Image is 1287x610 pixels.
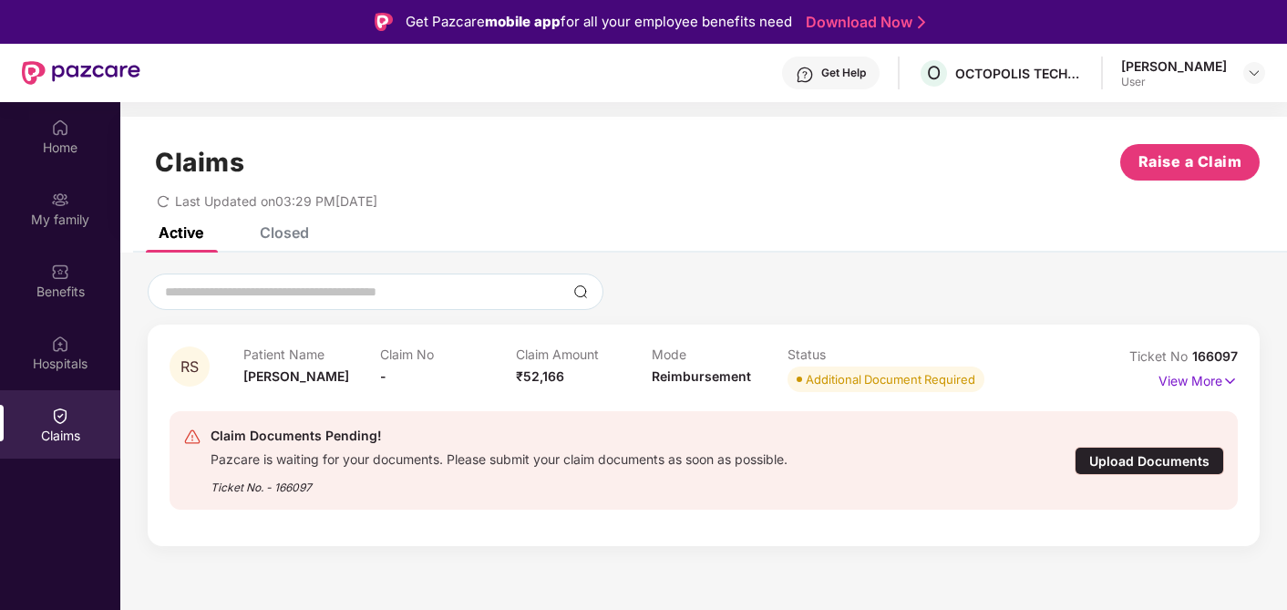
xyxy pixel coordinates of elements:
[1222,371,1238,391] img: svg+xml;base64,PHN2ZyB4bWxucz0iaHR0cDovL3d3dy53My5vcmcvMjAwMC9zdmciIHdpZHRoPSIxNyIgaGVpZ2h0PSIxNy...
[1075,447,1224,475] div: Upload Documents
[652,368,751,384] span: Reimbursement
[918,13,925,32] img: Stroke
[1247,66,1261,80] img: svg+xml;base64,PHN2ZyBpZD0iRHJvcGRvd24tMzJ4MzIiIHhtbG5zPSJodHRwOi8vd3d3LnczLm9yZy8yMDAwL3N2ZyIgd2...
[788,346,923,362] p: Status
[260,223,309,242] div: Closed
[157,193,170,209] span: redo
[573,284,588,299] img: svg+xml;base64,PHN2ZyBpZD0iU2VhcmNoLTMyeDMyIiB4bWxucz0iaHR0cDovL3d3dy53My5vcmcvMjAwMC9zdmciIHdpZH...
[806,370,975,388] div: Additional Document Required
[155,147,244,178] h1: Claims
[175,193,377,209] span: Last Updated on 03:29 PM[DATE]
[243,368,349,384] span: [PERSON_NAME]
[380,368,386,384] span: -
[796,66,814,84] img: svg+xml;base64,PHN2ZyBpZD0iSGVscC0zMngzMiIgeG1sbnM9Imh0dHA6Ly93d3cudzMub3JnLzIwMDAvc3ZnIiB3aWR0aD...
[380,346,516,362] p: Claim No
[243,346,379,362] p: Patient Name
[375,13,393,31] img: Logo
[1158,367,1238,391] p: View More
[1192,348,1238,364] span: 166097
[51,335,69,353] img: svg+xml;base64,PHN2ZyBpZD0iSG9zcGl0YWxzIiB4bWxucz0iaHR0cDovL3d3dy53My5vcmcvMjAwMC9zdmciIHdpZHRoPS...
[955,65,1083,82] div: OCTOPOLIS TECHNOLOGIES PRIVATE LIMITED
[485,13,561,30] strong: mobile app
[927,62,941,84] span: O
[516,346,652,362] p: Claim Amount
[1129,348,1192,364] span: Ticket No
[1120,144,1260,181] button: Raise a Claim
[159,223,203,242] div: Active
[1138,150,1242,173] span: Raise a Claim
[406,11,792,33] div: Get Pazcare for all your employee benefits need
[51,263,69,281] img: svg+xml;base64,PHN2ZyBpZD0iQmVuZWZpdHMiIHhtbG5zPSJodHRwOi8vd3d3LnczLm9yZy8yMDAwL3N2ZyIgd2lkdGg9Ij...
[652,346,788,362] p: Mode
[51,191,69,209] img: svg+xml;base64,PHN2ZyB3aWR0aD0iMjAiIGhlaWdodD0iMjAiIHZpZXdCb3g9IjAgMCAyMCAyMCIgZmlsbD0ibm9uZSIgeG...
[51,119,69,137] img: svg+xml;base64,PHN2ZyBpZD0iSG9tZSIgeG1sbnM9Imh0dHA6Ly93d3cudzMub3JnLzIwMDAvc3ZnIiB3aWR0aD0iMjAiIG...
[1121,75,1227,89] div: User
[1121,57,1227,75] div: [PERSON_NAME]
[22,61,140,85] img: New Pazcare Logo
[516,368,564,384] span: ₹52,166
[806,13,920,32] a: Download Now
[211,447,788,468] div: Pazcare is waiting for your documents. Please submit your claim documents as soon as possible.
[183,428,201,446] img: svg+xml;base64,PHN2ZyB4bWxucz0iaHR0cDovL3d3dy53My5vcmcvMjAwMC9zdmciIHdpZHRoPSIyNCIgaGVpZ2h0PSIyNC...
[51,407,69,425] img: svg+xml;base64,PHN2ZyBpZD0iQ2xhaW0iIHhtbG5zPSJodHRwOi8vd3d3LnczLm9yZy8yMDAwL3N2ZyIgd2lkdGg9IjIwIi...
[211,468,788,496] div: Ticket No. - 166097
[211,425,788,447] div: Claim Documents Pending!
[821,66,866,80] div: Get Help
[180,359,199,375] span: RS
